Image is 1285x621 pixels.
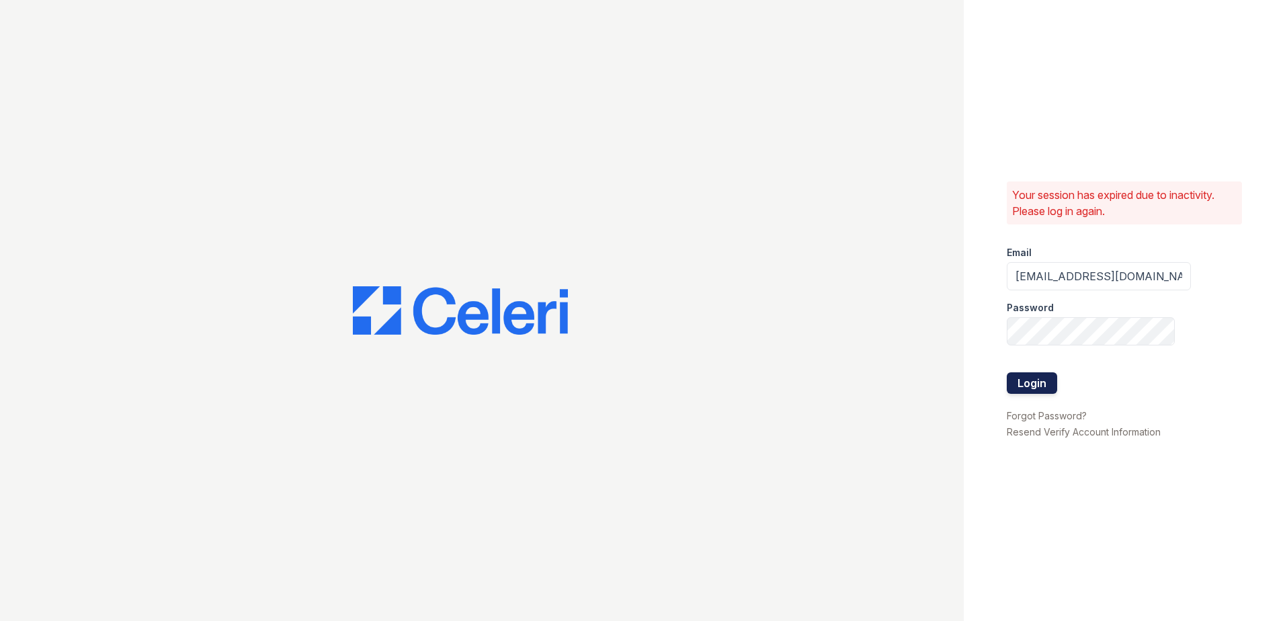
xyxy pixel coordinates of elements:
[1007,246,1032,259] label: Email
[353,286,568,335] img: CE_Logo_Blue-a8612792a0a2168367f1c8372b55b34899dd931a85d93a1a3d3e32e68fde9ad4.png
[1012,187,1237,219] p: Your session has expired due to inactivity. Please log in again.
[1007,426,1161,438] a: Resend Verify Account Information
[1007,372,1057,394] button: Login
[1007,410,1087,421] a: Forgot Password?
[1007,301,1054,315] label: Password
